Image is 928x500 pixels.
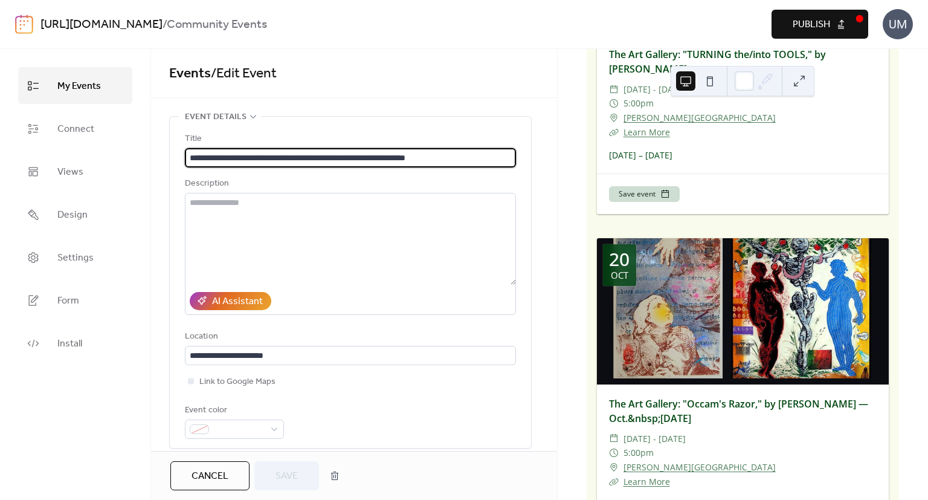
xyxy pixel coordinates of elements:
[623,96,654,111] span: 5:00pm
[623,82,686,97] span: [DATE] - [DATE]
[609,460,619,475] div: ​
[57,120,94,138] span: Connect
[212,294,263,309] div: AI Assistant
[611,271,628,280] div: Oct
[623,476,670,487] a: Learn More
[15,15,33,34] img: logo
[793,18,830,32] span: Publish
[192,469,228,484] span: Cancel
[609,96,619,111] div: ​
[18,153,132,190] a: Views
[609,446,619,460] div: ​
[609,397,868,425] a: The Art Gallery: "Occam's Razor," by [PERSON_NAME] — Oct.&nbsp;[DATE]
[185,110,246,125] span: Event details
[609,250,630,268] div: 20
[597,149,889,161] div: [DATE] – [DATE]
[57,248,94,267] span: Settings
[199,375,275,389] span: Link to Google Maps
[609,125,619,140] div: ​
[18,110,132,147] a: Connect
[185,330,514,344] div: Location
[57,206,88,224] span: Design
[18,196,132,233] a: Design
[185,177,514,191] div: Description
[190,292,271,310] button: AI Assistant
[18,282,132,319] a: Form
[609,48,826,76] a: The Art Gallery: "TURNING the/into TOOLS," by [PERSON_NAME]
[211,60,277,87] span: / Edit Event
[609,432,619,446] div: ​
[169,60,211,87] a: Events
[609,111,619,125] div: ​
[170,461,250,490] button: Cancel
[57,291,79,310] span: Form
[772,10,868,39] button: Publish
[623,432,686,446] span: [DATE] - [DATE]
[57,77,101,96] span: My Events
[883,9,913,39] div: UM
[623,446,654,460] span: 5:00pm
[609,82,619,97] div: ​
[609,186,680,202] button: Save event
[18,67,132,104] a: My Events
[40,13,163,36] a: [URL][DOMAIN_NAME]
[609,475,619,489] div: ​
[163,13,167,36] b: /
[185,403,282,418] div: Event color
[623,126,670,138] a: Learn More
[57,163,83,181] span: Views
[57,334,82,353] span: Install
[167,13,267,36] b: Community Events
[623,111,776,125] a: [PERSON_NAME][GEOGRAPHIC_DATA]
[18,239,132,276] a: Settings
[185,132,514,146] div: Title
[18,325,132,362] a: Install
[623,460,776,475] a: [PERSON_NAME][GEOGRAPHIC_DATA]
